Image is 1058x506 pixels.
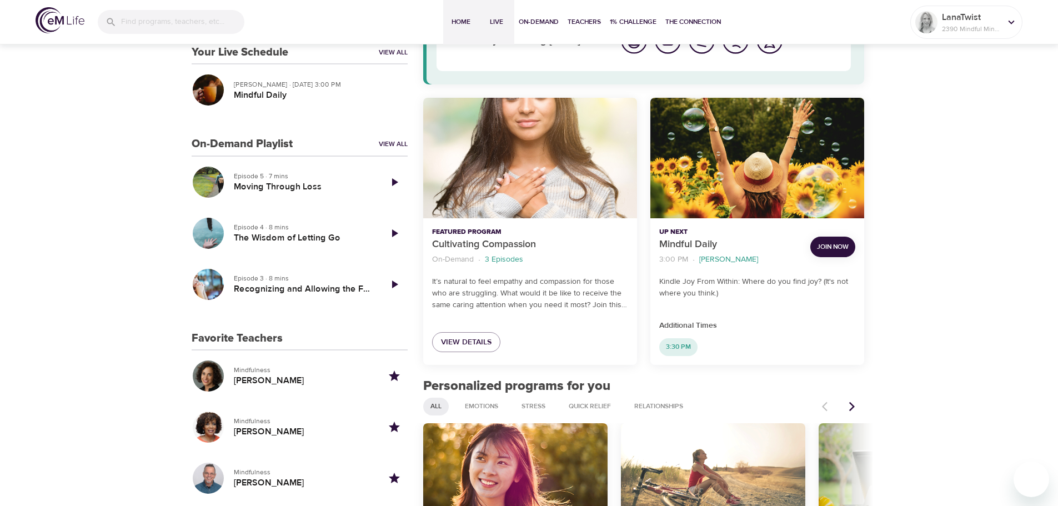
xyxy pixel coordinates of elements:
p: Mindful Daily [659,237,801,252]
span: The Connection [665,16,721,28]
p: 3 Episodes [485,254,523,265]
p: On-Demand [432,254,474,265]
p: Mindfulness [234,467,372,477]
div: 3:30 PM [659,338,698,356]
p: LanaTwist [942,11,1001,24]
li: · [693,252,695,267]
span: 1% Challenge [610,16,656,28]
button: The Wisdom of Letting Go [192,217,225,250]
p: Up Next [659,227,801,237]
span: On-Demand [519,16,559,28]
p: 2390 Mindful Minutes [942,24,1001,34]
h5: [PERSON_NAME] [234,375,372,387]
a: View All [379,48,408,57]
span: View Details [441,335,492,349]
p: It’s natural to feel empathy and compassion for those who are struggling. What would it be like t... [432,276,628,311]
h5: Mindful Daily [234,89,399,101]
button: Cultivating Compassion [423,98,637,218]
iframe: Button to launch messaging window [1014,462,1049,497]
h3: On-Demand Playlist [192,138,293,151]
div: Stress [514,398,553,415]
p: [PERSON_NAME] · [DATE] 3:00 PM [234,79,399,89]
button: Next items [840,394,864,419]
span: All [424,402,448,411]
div: Emotions [458,398,505,415]
button: Profile for Janet Alston Jackson [192,410,225,444]
li: · [478,252,480,267]
h5: The Wisdom of Letting Go [234,232,372,244]
button: Join Now [810,237,855,257]
p: Kindle Joy From Within: Where do you find joy? (It's not where you think.) [659,276,855,299]
div: Relationships [627,398,690,415]
div: Quick Relief [561,398,618,415]
p: Cultivating Compassion [432,237,628,252]
nav: breadcrumb [432,252,628,267]
span: Stress [515,402,552,411]
span: Relationships [628,402,690,411]
span: Emotions [458,402,505,411]
img: Remy Sharp [915,11,937,33]
h5: [PERSON_NAME] [234,477,372,489]
p: Mindfulness [234,365,372,375]
p: Mindfulness [234,416,372,426]
button: Mindful Daily [650,98,864,218]
span: Home [448,16,474,28]
button: Moving Through Loss [192,166,225,199]
h3: Favorite Teachers [192,332,283,345]
p: Additional Times [659,320,855,332]
p: Featured Program [432,227,628,237]
a: View All [379,139,408,149]
button: Profile for Elmo Shade [192,462,225,495]
p: [PERSON_NAME] [699,254,758,265]
span: Live [483,16,510,28]
p: Episode 3 · 8 mins [234,273,372,283]
h3: Your Live Schedule [192,46,288,59]
h2: Personalized programs for you [423,378,865,394]
a: View Details [432,332,500,353]
h5: Moving Through Loss [234,181,372,193]
p: 3:00 PM [659,254,688,265]
img: logo [36,7,84,33]
span: Join Now [817,241,849,253]
a: Play Episode [381,271,408,298]
span: Teachers [568,16,601,28]
button: Profile for Ninette Hupp [192,359,225,393]
span: Quick Relief [562,402,618,411]
p: Episode 5 · 7 mins [234,171,372,181]
h5: Recognizing and Allowing the Feelings of Loss [234,283,372,295]
a: Play Episode [381,220,408,247]
h5: [PERSON_NAME] [234,426,372,438]
div: All [423,398,449,415]
p: Episode 4 · 8 mins [234,222,372,232]
span: 3:30 PM [659,342,698,352]
nav: breadcrumb [659,252,801,267]
button: Recognizing and Allowing the Feelings of Loss [192,268,225,301]
input: Find programs, teachers, etc... [121,10,244,34]
a: Play Episode [381,169,408,196]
